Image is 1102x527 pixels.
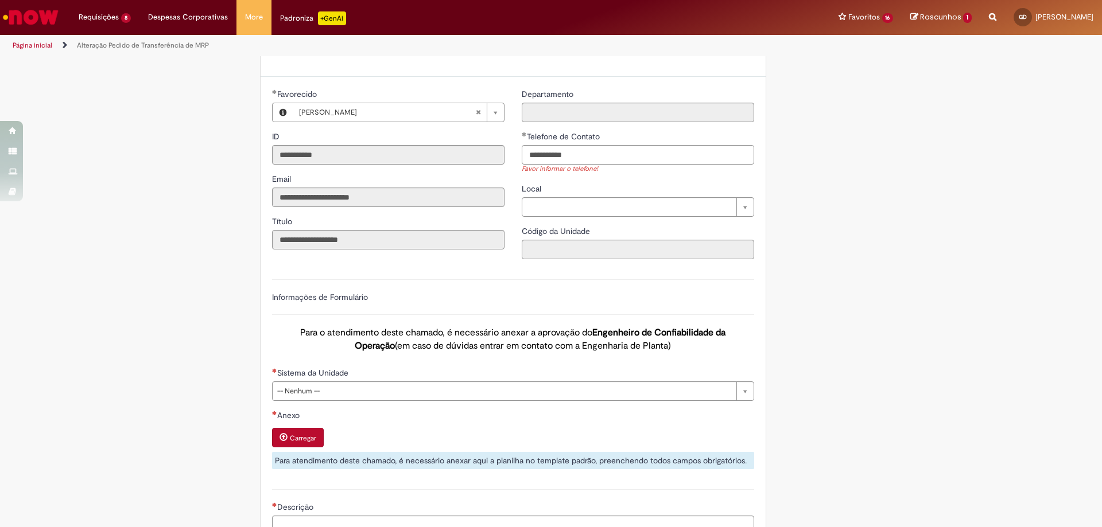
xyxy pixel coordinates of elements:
[272,411,277,415] span: Necessários
[1,6,60,29] img: ServiceNow
[272,174,293,184] span: Somente leitura - Email
[920,11,961,22] span: Rascunhos
[1035,12,1093,22] span: [PERSON_NAME]
[13,41,52,50] a: Página inicial
[522,184,544,194] span: Local
[527,131,602,142] span: Telefone de Contato
[522,103,754,122] input: Departamento
[272,131,282,142] label: Somente leitura - ID
[469,103,487,122] abbr: Limpar campo Favorecido
[272,145,505,165] input: ID
[272,230,505,249] input: Título
[522,88,576,100] label: Somente leitura - Departamento
[148,11,228,23] span: Despesas Corporativas
[272,502,277,507] span: Necessários
[522,165,754,174] div: Favor informar o telefone!
[910,12,972,23] a: Rascunhos
[272,428,324,447] button: Carregar anexo de Anexo Required
[277,89,319,99] span: Necessários - Favorecido
[882,13,894,23] span: 16
[245,11,263,23] span: More
[522,240,754,259] input: Código da Unidade
[293,103,504,122] a: [PERSON_NAME]Limpar campo Favorecido
[299,103,475,122] span: [PERSON_NAME]
[522,197,754,217] a: Limpar campo Local
[77,41,209,50] a: Alteração Pedido de Transferência de MRP
[272,188,505,207] input: Email
[79,11,119,23] span: Requisições
[277,502,316,512] span: Descrição
[121,13,131,23] span: 8
[272,452,754,469] div: Para atendimento deste chamado, é necessário anexar aqui a planilha no template padrão, preenchen...
[355,327,725,352] strong: Engenheiro de Confiabilidade da Operação
[522,145,754,165] input: Telefone de Contato
[963,13,972,23] span: 1
[848,11,880,23] span: Favoritos
[277,382,731,400] span: -- Nenhum --
[272,368,277,373] span: Necessários
[318,11,346,25] p: +GenAi
[522,89,576,99] span: Somente leitura - Departamento
[522,226,592,236] span: Somente leitura - Código da Unidade
[272,292,368,302] label: Informações de Formulário
[1019,13,1027,21] span: GD
[280,11,346,25] div: Padroniza
[522,225,592,237] label: Somente leitura - Código da Unidade
[272,216,294,227] label: Somente leitura - Título
[272,89,277,94] span: Obrigatório Preenchido
[277,368,351,378] span: Sistema da Unidade
[522,132,527,136] span: Obrigatório Preenchido
[273,103,293,122] button: Favorecido, Visualizar este registro Gabriella Pauline Ribeiro de Deus
[290,434,316,443] small: Carregar
[9,35,726,56] ul: Trilhas de página
[300,327,725,352] span: Para o atendimento deste chamado, é necessário anexar a aprovação do (em caso de dúvidas entrar e...
[277,410,302,420] span: Anexo
[272,173,293,185] label: Somente leitura - Email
